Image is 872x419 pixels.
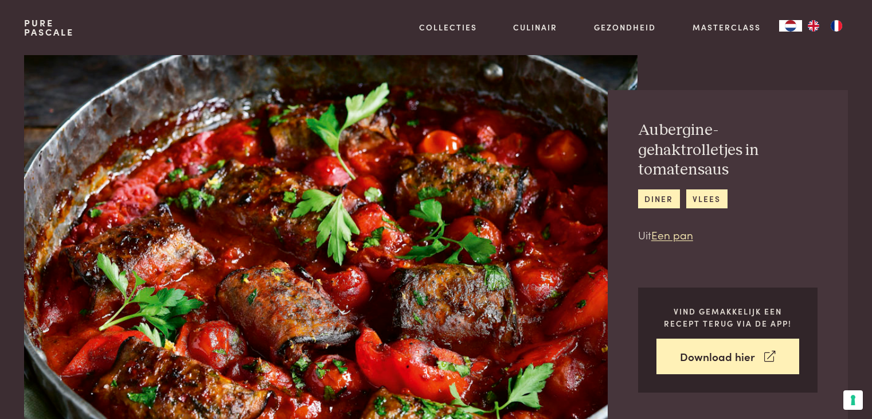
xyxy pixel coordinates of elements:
a: Culinair [513,21,557,33]
p: Vind gemakkelijk een recept terug via de app! [656,305,799,329]
p: Uit [638,227,818,243]
a: NL [779,20,802,32]
a: diner [638,189,680,208]
ul: Language list [802,20,848,32]
a: Een pan [651,227,693,242]
a: Download hier [656,339,799,375]
button: Uw voorkeuren voor toestemming voor trackingtechnologieën [843,390,863,410]
a: EN [802,20,825,32]
aside: Language selected: Nederlands [779,20,848,32]
a: FR [825,20,848,32]
a: PurePascale [24,18,74,37]
a: Gezondheid [594,21,656,33]
a: vlees [686,189,728,208]
h2: Aubergine-gehaktrolletjes in tomatensaus [638,121,818,180]
a: Masterclass [693,21,761,33]
div: Language [779,20,802,32]
a: Collecties [419,21,477,33]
